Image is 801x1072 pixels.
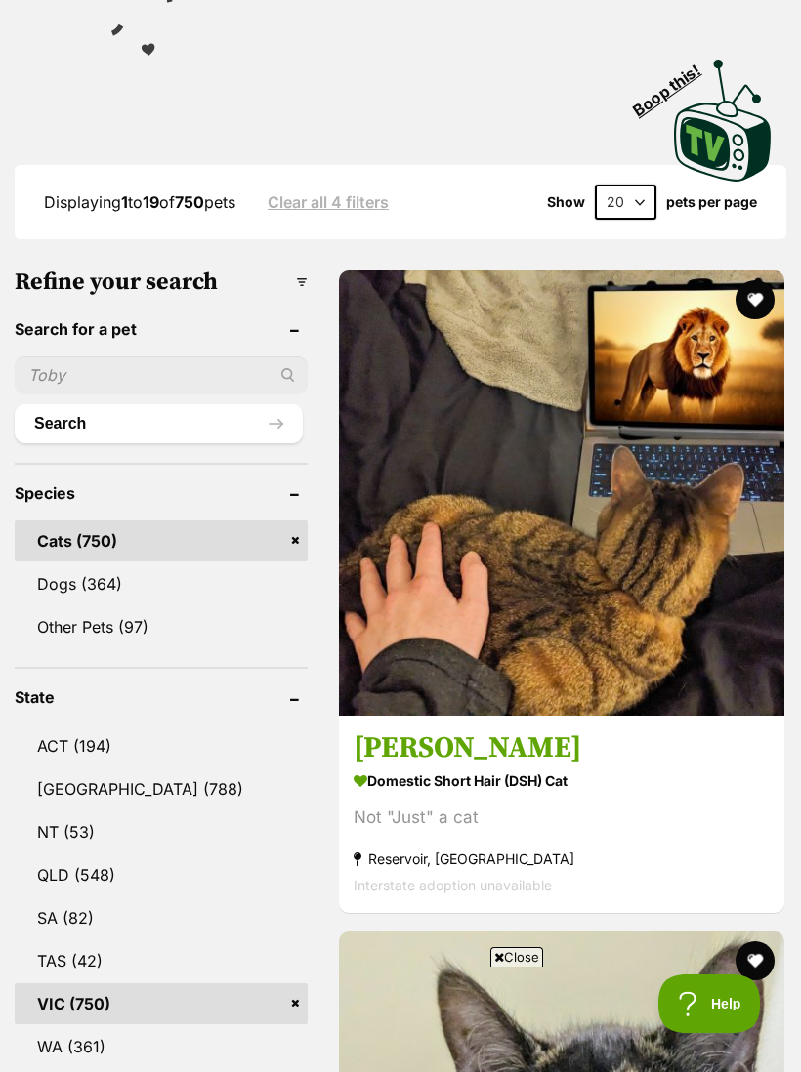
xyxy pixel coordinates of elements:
[354,877,552,893] span: Interstate adoption unavailable
[15,484,308,502] header: Species
[354,804,770,831] div: Not "Just" a cat
[121,192,128,212] strong: 1
[630,49,720,119] span: Boop this!
[674,60,772,181] img: PetRescue TV logo
[15,356,308,393] input: Toby
[736,941,775,980] button: favourite
[15,854,308,895] a: QLD (548)
[15,606,308,647] a: Other Pets (97)
[44,192,235,212] span: Displaying to of pets
[268,193,389,211] a: Clear all 4 filters
[490,947,543,967] span: Close
[15,1026,308,1067] a: WA (361)
[15,404,303,443] button: Search
[15,320,308,338] header: Search for a pet
[15,983,308,1024] a: VIC (750)
[354,729,770,766] h3: [PERSON_NAME]
[547,194,585,210] span: Show
[143,192,159,212] strong: 19
[45,974,756,1062] iframe: Advertisement
[15,725,308,766] a: ACT (194)
[15,563,308,604] a: Dogs (364)
[666,194,757,210] label: pets per page
[354,766,770,795] strong: Domestic Short Hair (DSH) Cat
[15,940,308,981] a: TAS (42)
[15,268,308,296] h3: Refine your search
[674,42,772,185] a: Boop this!
[15,688,308,706] header: State
[658,974,762,1033] iframe: Help Scout Beacon - Open
[15,768,308,809] a: [GEOGRAPHIC_DATA] (788)
[175,192,204,212] strong: 750
[15,520,308,561] a: Cats (750)
[15,897,308,938] a: SA (82)
[339,270,784,716] img: Sasha - Domestic Short Hair (DSH) Cat
[339,715,784,913] a: [PERSON_NAME] Domestic Short Hair (DSH) Cat Not "Just" a cat Reservoir, [GEOGRAPHIC_DATA] Interst...
[15,811,308,852] a: NT (53)
[354,845,770,872] strong: Reservoir, [GEOGRAPHIC_DATA]
[736,280,775,319] button: favourite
